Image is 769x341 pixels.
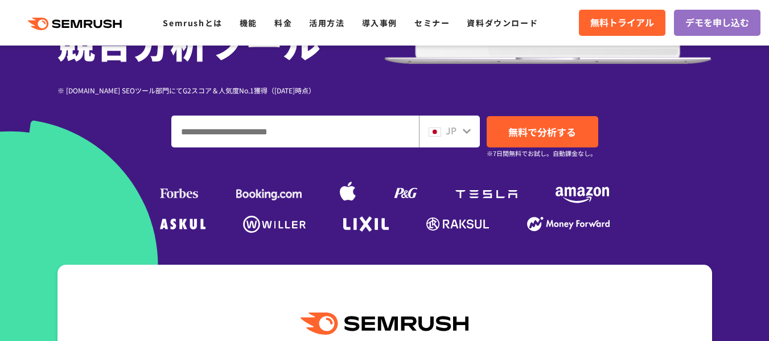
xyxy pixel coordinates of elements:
[685,15,749,30] span: デモを申し込む
[487,116,598,147] a: 無料で分析する
[309,17,344,28] a: 活用方法
[446,124,457,137] span: JP
[508,125,576,139] span: 無料で分析する
[172,116,418,147] input: ドメイン、キーワードまたはURLを入力してください
[240,17,257,28] a: 機能
[487,148,597,159] small: ※7日間無料でお試し。自動課金なし。
[57,85,385,96] div: ※ [DOMAIN_NAME] SEOツール部門にてG2スコア＆人気度No.1獲得（[DATE]時点）
[362,17,397,28] a: 導入事例
[467,17,538,28] a: 資料ダウンロード
[274,17,292,28] a: 料金
[590,15,654,30] span: 無料トライアル
[579,10,665,36] a: 無料トライアル
[674,10,760,36] a: デモを申し込む
[301,313,468,335] img: Semrush
[163,17,222,28] a: Semrushとは
[414,17,450,28] a: セミナー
